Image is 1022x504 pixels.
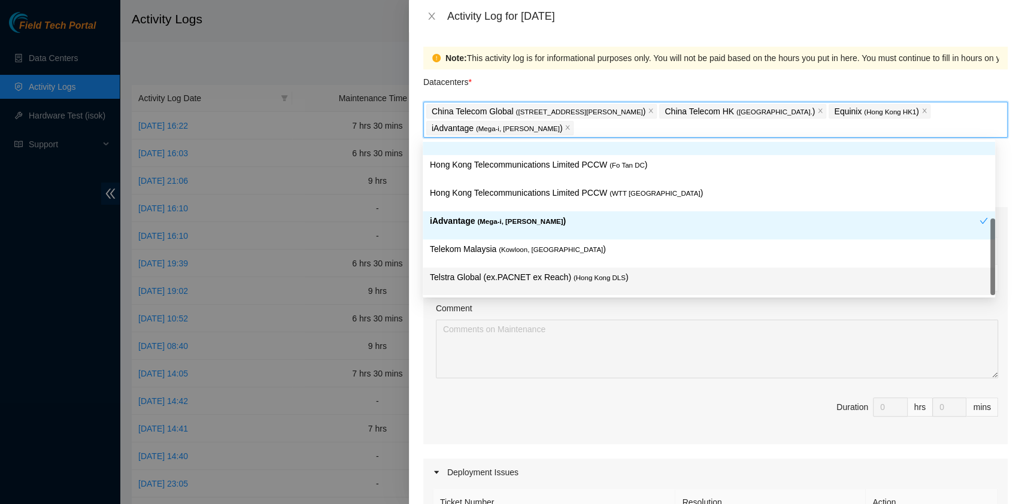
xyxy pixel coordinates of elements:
[427,11,436,21] span: close
[477,218,563,225] span: ( Mega-i, [PERSON_NAME]
[423,459,1008,486] div: Deployment Issues
[515,108,642,116] span: ( [STREET_ADDRESS][PERSON_NAME]
[445,51,467,65] strong: Note:
[430,158,988,172] p: Hong Kong Telecommunications Limited PCCW )
[817,108,823,115] span: close
[864,108,916,116] span: ( Hong Kong HK1
[432,105,645,119] p: China Telecom Global )
[648,108,654,115] span: close
[736,108,812,116] span: ( [GEOGRAPHIC_DATA].
[499,246,603,253] span: ( Kowloon, [GEOGRAPHIC_DATA]
[966,397,998,417] div: mins
[430,186,988,200] p: Hong Kong Telecommunications Limited PCCW )
[908,397,933,417] div: hrs
[979,217,988,225] span: check
[836,400,868,414] div: Duration
[430,271,988,284] p: Telstra Global (ex.PACNET ex Reach) )
[436,302,472,315] label: Comment
[430,214,979,228] p: iAdvantage )
[433,469,440,476] span: caret-right
[565,125,571,132] span: close
[574,274,626,281] span: ( Hong Kong DLS
[430,242,988,256] p: Telekom Malaysia )
[432,54,441,62] span: exclamation-circle
[665,105,815,119] p: China Telecom HK )
[609,162,645,169] span: ( Fo Tan DC
[447,10,1008,23] div: Activity Log for [DATE]
[432,122,563,135] p: iAdvantage )
[423,11,440,22] button: Close
[476,125,560,132] span: ( Mega-i, [PERSON_NAME]
[834,105,918,119] p: Equinix )
[609,190,700,197] span: ( WTT [GEOGRAPHIC_DATA]
[436,320,998,378] textarea: Comment
[423,69,472,89] p: Datacenters
[921,108,927,115] span: close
